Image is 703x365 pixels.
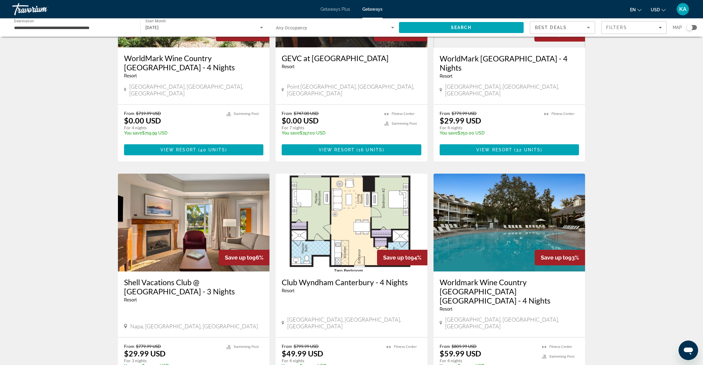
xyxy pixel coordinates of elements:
span: View Resort [319,147,355,152]
span: $779.99 USD [452,111,477,116]
input: Select destination [14,24,132,31]
span: Save up to [541,254,568,261]
p: For 4 nights [124,125,221,131]
span: Resort [282,64,295,69]
span: From [124,111,134,116]
span: $809.99 USD [452,344,477,349]
span: Swimming Pool [392,122,417,126]
h3: WorldMark Wine Country [GEOGRAPHIC_DATA] - 4 Nights [124,53,264,72]
img: Club Wyndham Canterbury - 4 Nights [276,174,427,271]
button: View Resort(32 units) [440,144,579,155]
span: KA [679,6,687,12]
span: $747.00 USD [294,111,319,116]
button: Change language [630,5,642,14]
span: $799.99 USD [294,344,319,349]
span: You save [282,131,300,135]
span: Map [673,23,682,32]
span: Fitness Center [392,112,415,116]
a: WorldMark [GEOGRAPHIC_DATA] - 4 Nights [440,54,579,72]
p: For 4 nights [282,358,380,363]
span: en [630,7,636,12]
span: Any Occupancy [276,25,307,30]
p: $0.00 USD [124,116,161,125]
span: From [282,344,292,349]
img: Shell Vacations Club @ Vino Bello Resort - 3 Nights [118,174,270,271]
div: 96% [219,250,269,265]
span: Swimming Pool [234,345,259,349]
span: From [440,344,450,349]
span: Resort [282,288,295,293]
p: $59.99 USD [440,349,481,358]
p: For 4 nights [440,358,536,363]
a: Club Wyndham Canterbury - 4 Nights [282,278,421,287]
span: You save [440,131,458,135]
span: USD [651,7,660,12]
span: Search [451,25,472,30]
button: View Resort(16 units) [282,144,421,155]
span: [GEOGRAPHIC_DATA], [GEOGRAPHIC_DATA], [GEOGRAPHIC_DATA] [445,83,579,97]
span: [DATE] [145,25,159,30]
p: $747.00 USD [282,131,378,135]
span: Save up to [383,254,411,261]
p: $29.99 USD [440,116,481,125]
button: View Resort(40 units) [124,144,264,155]
p: $29.99 USD [124,349,166,358]
span: [GEOGRAPHIC_DATA], [GEOGRAPHIC_DATA], [GEOGRAPHIC_DATA] [445,316,579,330]
a: Travorium [12,1,73,17]
span: Destination [14,19,34,23]
span: Fitness Center [394,345,417,349]
span: [GEOGRAPHIC_DATA], [GEOGRAPHIC_DATA], [GEOGRAPHIC_DATA] [129,83,263,97]
span: Filters [606,25,627,30]
img: Worldmark Wine Country Windsor Sonoma County - 4 Nights [434,174,585,271]
iframe: Button to launch messaging window [679,341,698,360]
div: 93% [535,250,585,265]
span: 16 units [358,147,383,152]
mat-select: Sort by [535,24,590,31]
a: Shell Vacations Club @ [GEOGRAPHIC_DATA] - 3 Nights [124,278,264,296]
span: Getaways Plus [320,7,350,12]
p: $719.99 USD [124,131,221,135]
span: Resort [124,73,137,78]
span: Point [GEOGRAPHIC_DATA], [GEOGRAPHIC_DATA], [GEOGRAPHIC_DATA] [287,83,421,97]
button: User Menu [675,3,691,16]
span: Swimming Pool [234,112,259,116]
button: Change currency [651,5,666,14]
span: View Resort [160,147,196,152]
p: For 3 nights [124,358,221,363]
span: 32 units [516,147,540,152]
span: Best Deals [535,25,567,30]
div: 94% [377,250,427,265]
span: Save up to [225,254,252,261]
span: Swimming Pool [549,355,574,359]
button: Filters [601,21,667,34]
p: $49.99 USD [282,349,323,358]
span: 40 units [200,147,225,152]
p: $750.00 USD [440,131,538,135]
span: Start Month [145,19,166,23]
span: Fitness Center [549,345,572,349]
a: Getaways [362,7,383,12]
p: For 4 nights [440,125,538,131]
span: $719.99 USD [136,111,161,116]
span: From [440,111,450,116]
p: For 7 nights [282,125,378,131]
span: You save [124,131,142,135]
span: View Resort [476,147,512,152]
span: Napa, [GEOGRAPHIC_DATA], [GEOGRAPHIC_DATA] [130,323,258,330]
button: Search [399,22,524,33]
h3: Worldmark Wine Country [GEOGRAPHIC_DATA] [GEOGRAPHIC_DATA] - 4 Nights [440,278,579,305]
span: Resort [440,74,452,79]
span: ( ) [355,147,384,152]
a: GEVC at [GEOGRAPHIC_DATA] [282,53,421,63]
p: $0.00 USD [282,116,319,125]
span: [GEOGRAPHIC_DATA], [GEOGRAPHIC_DATA], [GEOGRAPHIC_DATA] [287,316,421,330]
span: Resort [440,307,452,312]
